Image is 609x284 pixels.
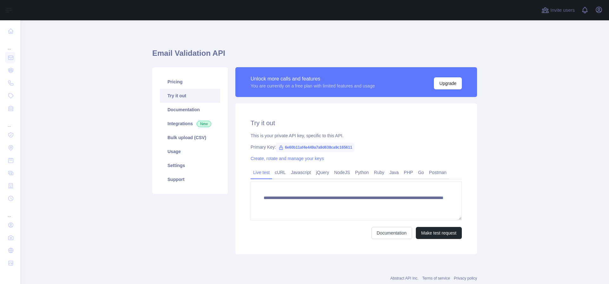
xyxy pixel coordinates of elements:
[387,167,402,177] a: Java
[371,167,387,177] a: Ruby
[416,167,427,177] a: Go
[331,167,352,177] a: NodeJS
[160,103,220,117] a: Documentation
[160,158,220,172] a: Settings
[416,227,462,239] button: Make test request
[251,83,375,89] div: You are currently on a free plan with limited features and usage
[160,117,220,131] a: Integrations New
[160,172,220,186] a: Support
[434,77,462,89] button: Upgrade
[152,48,477,63] h1: Email Validation API
[550,7,575,14] span: Invite users
[197,121,211,127] span: New
[422,276,450,281] a: Terms of service
[272,167,288,177] a: cURL
[401,167,416,177] a: PHP
[454,276,477,281] a: Privacy policy
[276,143,355,152] span: 6e60b11af4e449a7a9d638ca9c165611
[540,5,576,15] button: Invite users
[160,131,220,145] a: Bulk upload (CSV)
[160,75,220,89] a: Pricing
[5,38,15,51] div: ...
[160,89,220,103] a: Try it out
[251,167,272,177] a: Live test
[160,145,220,158] a: Usage
[390,276,419,281] a: Abstract API Inc.
[251,156,324,161] a: Create, rotate and manage your keys
[288,167,313,177] a: Javascript
[251,75,375,83] div: Unlock more calls and features
[251,119,462,127] h2: Try it out
[427,167,449,177] a: Postman
[371,227,412,239] a: Documentation
[5,205,15,218] div: ...
[251,144,462,150] div: Primary Key:
[251,132,462,139] div: This is your private API key, specific to this API.
[352,167,371,177] a: Python
[313,167,331,177] a: jQuery
[5,115,15,128] div: ...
